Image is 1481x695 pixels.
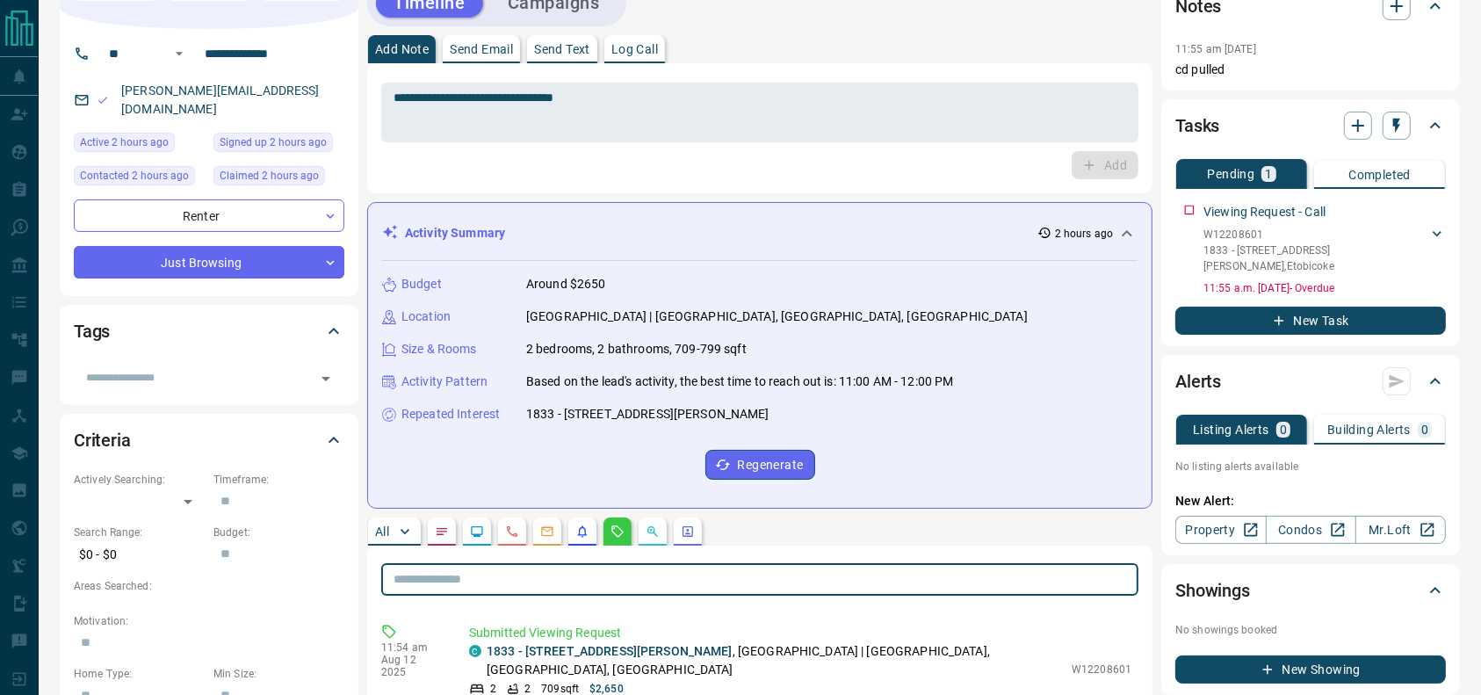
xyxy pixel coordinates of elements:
[487,644,733,658] a: 1833 - [STREET_ADDRESS][PERSON_NAME]
[382,217,1138,250] div: Activity Summary2 hours ago
[1355,516,1446,544] a: Mr.Loft
[74,525,205,540] p: Search Range:
[1175,622,1446,638] p: No showings booked
[681,525,695,539] svg: Agent Actions
[1327,424,1411,436] p: Building Alerts
[487,642,1063,679] p: , [GEOGRAPHIC_DATA] | [GEOGRAPHIC_DATA], [GEOGRAPHIC_DATA], [GEOGRAPHIC_DATA]
[450,43,513,55] p: Send Email
[381,641,443,654] p: 11:54 am
[74,317,110,345] h2: Tags
[1175,112,1219,140] h2: Tasks
[401,340,477,358] p: Size & Rooms
[220,167,319,185] span: Claimed 2 hours ago
[213,472,344,488] p: Timeframe:
[394,90,1126,135] textarea: To enrich screen reader interactions, please activate Accessibility in Grammarly extension settings
[401,308,451,326] p: Location
[74,199,344,232] div: Renter
[534,43,590,55] p: Send Text
[469,645,481,657] div: condos.ca
[213,166,344,191] div: Tue Aug 12 2025
[646,525,660,539] svg: Opportunities
[1203,227,1428,243] p: W12208601
[405,224,505,243] p: Activity Summary
[97,94,109,106] svg: Email Valid
[1265,168,1272,180] p: 1
[470,525,484,539] svg: Lead Browsing Activity
[80,134,169,151] span: Active 2 hours ago
[1203,243,1428,274] p: 1833 - [STREET_ADDRESS][PERSON_NAME] , Etobicoke
[1175,569,1446,612] div: Showings
[74,133,205,157] div: Tue Aug 12 2025
[74,540,205,569] p: $0 - $0
[505,525,519,539] svg: Calls
[1175,516,1266,544] a: Property
[220,134,327,151] span: Signed up 2 hours ago
[74,666,205,682] p: Home Type:
[169,43,190,64] button: Open
[1203,280,1446,296] p: 11:55 a.m. [DATE] - Overdue
[375,43,429,55] p: Add Note
[213,666,344,682] p: Min Size:
[1421,424,1428,436] p: 0
[526,340,747,358] p: 2 bedrooms, 2 bathrooms, 709-799 sqft
[1175,61,1446,79] p: cd pulled
[314,366,338,391] button: Open
[526,373,954,391] p: Based on the lead's activity, the best time to reach out is: 11:00 AM - 12:00 PM
[401,373,488,391] p: Activity Pattern
[575,525,589,539] svg: Listing Alerts
[74,426,131,454] h2: Criteria
[74,419,344,461] div: Criteria
[610,525,625,539] svg: Requests
[526,275,606,293] p: Around $2650
[1175,655,1446,684] button: New Showing
[1203,223,1446,278] div: W122086011833 - [STREET_ADDRESS][PERSON_NAME],Etobicoke
[611,43,658,55] p: Log Call
[1280,424,1287,436] p: 0
[526,308,1028,326] p: [GEOGRAPHIC_DATA] | [GEOGRAPHIC_DATA], [GEOGRAPHIC_DATA], [GEOGRAPHIC_DATA]
[401,405,500,424] p: Repeated Interest
[375,525,389,538] p: All
[1175,459,1446,474] p: No listing alerts available
[526,405,769,424] p: 1833 - [STREET_ADDRESS][PERSON_NAME]
[1203,203,1326,221] p: Viewing Request - Call
[80,167,189,185] span: Contacted 2 hours ago
[1175,360,1446,402] div: Alerts
[1266,516,1356,544] a: Condos
[74,613,344,629] p: Motivation:
[74,310,344,352] div: Tags
[1175,576,1250,605] h2: Showings
[74,472,205,488] p: Actively Searching:
[121,83,320,116] a: [PERSON_NAME][EMAIL_ADDRESS][DOMAIN_NAME]
[1175,43,1256,55] p: 11:55 am [DATE]
[705,450,815,480] button: Regenerate
[74,166,205,191] div: Tue Aug 12 2025
[74,246,344,279] div: Just Browsing
[469,624,1131,642] p: Submitted Viewing Request
[1175,367,1221,395] h2: Alerts
[435,525,449,539] svg: Notes
[213,133,344,157] div: Tue Aug 12 2025
[401,275,442,293] p: Budget
[1055,226,1113,242] p: 2 hours ago
[540,525,554,539] svg: Emails
[213,525,344,540] p: Budget:
[1175,307,1446,335] button: New Task
[1072,662,1131,677] p: W12208601
[1175,105,1446,147] div: Tasks
[1175,492,1446,510] p: New Alert:
[74,578,344,594] p: Areas Searched:
[1193,424,1269,436] p: Listing Alerts
[1208,168,1255,180] p: Pending
[381,654,443,678] p: Aug 12 2025
[1348,169,1411,181] p: Completed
